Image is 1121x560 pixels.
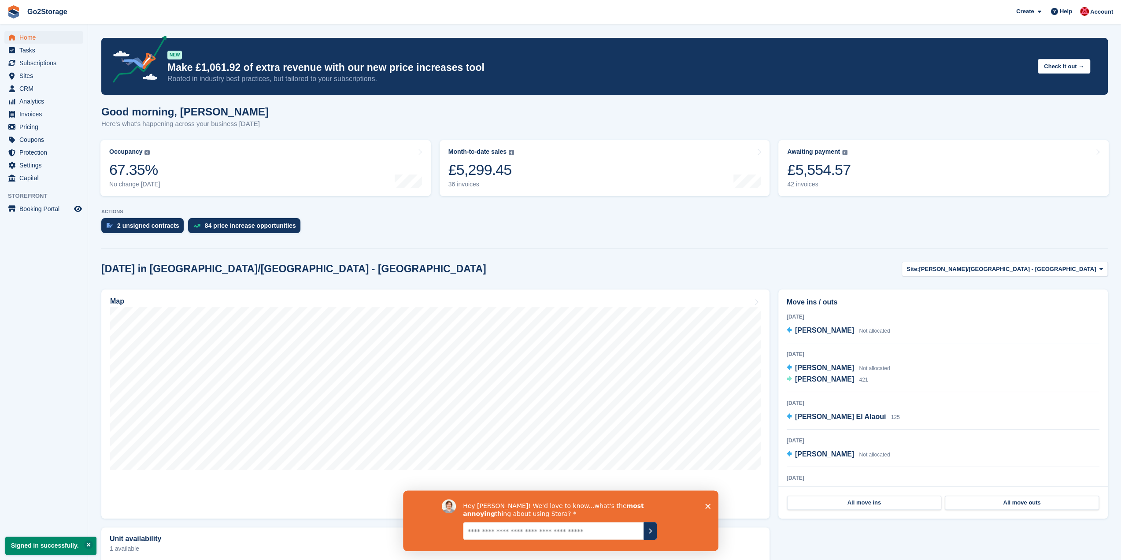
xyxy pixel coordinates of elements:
span: [PERSON_NAME] [795,326,854,334]
span: [PERSON_NAME] [795,375,854,383]
img: icon-info-grey-7440780725fd019a000dd9b08b2336e03edf1995a4989e88bcd33f0948082b44.svg [842,150,847,155]
span: [PERSON_NAME] [795,364,854,371]
div: [DATE] [787,474,1099,482]
a: [PERSON_NAME] Not allocated [787,363,890,374]
p: Rooted in industry best practices, but tailored to your subscriptions. [167,74,1031,84]
span: Coupons [19,134,72,146]
button: Site: [PERSON_NAME]/[GEOGRAPHIC_DATA] - [GEOGRAPHIC_DATA] [902,262,1108,276]
h1: Good morning, [PERSON_NAME] [101,106,269,118]
div: £5,554.57 [787,161,851,179]
p: ACTIONS [101,209,1108,215]
span: 125 [891,414,900,420]
a: All move outs [945,496,1099,510]
span: Sites [19,70,72,82]
div: [DATE] [787,313,1099,321]
img: stora-icon-8386f47178a22dfd0bd8f6a31ec36ba5ce8667c1dd55bd0f319d3a0aa187defe.svg [7,5,20,19]
p: 1 available [110,545,761,552]
img: James Pearson [1080,7,1089,16]
a: Map [101,289,770,519]
span: CRM [19,82,72,95]
a: menu [4,159,83,171]
a: Preview store [73,204,83,214]
a: Month-to-date sales £5,299.45 36 invoices [440,140,770,196]
span: Site: [906,265,919,274]
p: Signed in successfully. [5,537,96,555]
a: [PERSON_NAME] Not allocated [787,325,890,337]
span: Home [19,31,72,44]
span: Storefront [8,192,88,200]
span: [PERSON_NAME] [795,450,854,458]
img: price_increase_opportunities-93ffe204e8149a01c8c9dc8f82e8f89637d9d84a8eef4429ea346261dce0b2c0.svg [193,224,200,228]
span: Not allocated [859,452,890,458]
a: 2 unsigned contracts [101,218,188,237]
a: All move ins [787,496,941,510]
span: Pricing [19,121,72,133]
iframe: Survey by David from Stora [403,490,718,551]
div: 36 invoices [448,181,514,188]
span: Booking Portal [19,203,72,215]
span: Analytics [19,95,72,108]
h2: Unit availability [110,535,161,543]
a: menu [4,57,83,69]
span: Account [1090,7,1113,16]
a: [PERSON_NAME] 421 [787,374,868,386]
a: Occupancy 67.35% No change [DATE] [100,140,431,196]
span: Help [1060,7,1072,16]
h2: Move ins / outs [787,297,1099,308]
span: Create [1016,7,1034,16]
div: 84 price increase opportunities [205,222,296,229]
span: Subscriptions [19,57,72,69]
span: 421 [859,377,868,383]
img: icon-info-grey-7440780725fd019a000dd9b08b2336e03edf1995a4989e88bcd33f0948082b44.svg [144,150,150,155]
div: [DATE] [787,399,1099,407]
span: [PERSON_NAME] El Alaoui [795,413,886,420]
div: £5,299.45 [448,161,514,179]
a: menu [4,172,83,184]
a: 84 price increase opportunities [188,218,305,237]
a: menu [4,31,83,44]
a: Go2Storage [24,4,71,19]
a: [PERSON_NAME] El Alaoui 125 [787,412,900,423]
div: Awaiting payment [787,148,840,156]
img: price-adjustments-announcement-icon-8257ccfd72463d97f412b2fc003d46551f7dbcb40ab6d574587a9cd5c0d94... [105,36,167,86]
span: Capital [19,172,72,184]
a: menu [4,95,83,108]
span: Settings [19,159,72,171]
div: [DATE] [787,437,1099,445]
span: Not allocated [859,328,890,334]
div: 67.35% [109,161,160,179]
a: menu [4,44,83,56]
h2: [DATE] in [GEOGRAPHIC_DATA]/[GEOGRAPHIC_DATA] - [GEOGRAPHIC_DATA] [101,263,486,275]
img: icon-info-grey-7440780725fd019a000dd9b08b2336e03edf1995a4989e88bcd33f0948082b44.svg [509,150,514,155]
a: menu [4,121,83,133]
a: [PERSON_NAME] Not allocated [787,449,890,460]
div: 2 unsigned contracts [117,222,179,229]
img: contract_signature_icon-13c848040528278c33f63329250d36e43548de30e8caae1d1a13099fd9432cc5.svg [107,223,113,228]
a: menu [4,134,83,146]
button: Check it out → [1038,59,1090,74]
p: Here's what's happening across your business [DATE] [101,119,269,129]
span: Tasks [19,44,72,56]
div: Occupancy [109,148,142,156]
a: Awaiting payment £5,554.57 42 invoices [778,140,1109,196]
div: [DATE] [787,350,1099,358]
a: menu [4,146,83,159]
div: No change [DATE] [109,181,160,188]
span: Invoices [19,108,72,120]
span: Not allocated [859,365,890,371]
span: Protection [19,146,72,159]
span: [PERSON_NAME]/[GEOGRAPHIC_DATA] - [GEOGRAPHIC_DATA] [919,265,1096,274]
h2: Map [110,297,124,305]
p: Make £1,061.92 of extra revenue with our new price increases tool [167,61,1031,74]
div: Month-to-date sales [448,148,507,156]
a: menu [4,108,83,120]
a: menu [4,203,83,215]
div: NEW [167,51,182,59]
a: menu [4,82,83,95]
